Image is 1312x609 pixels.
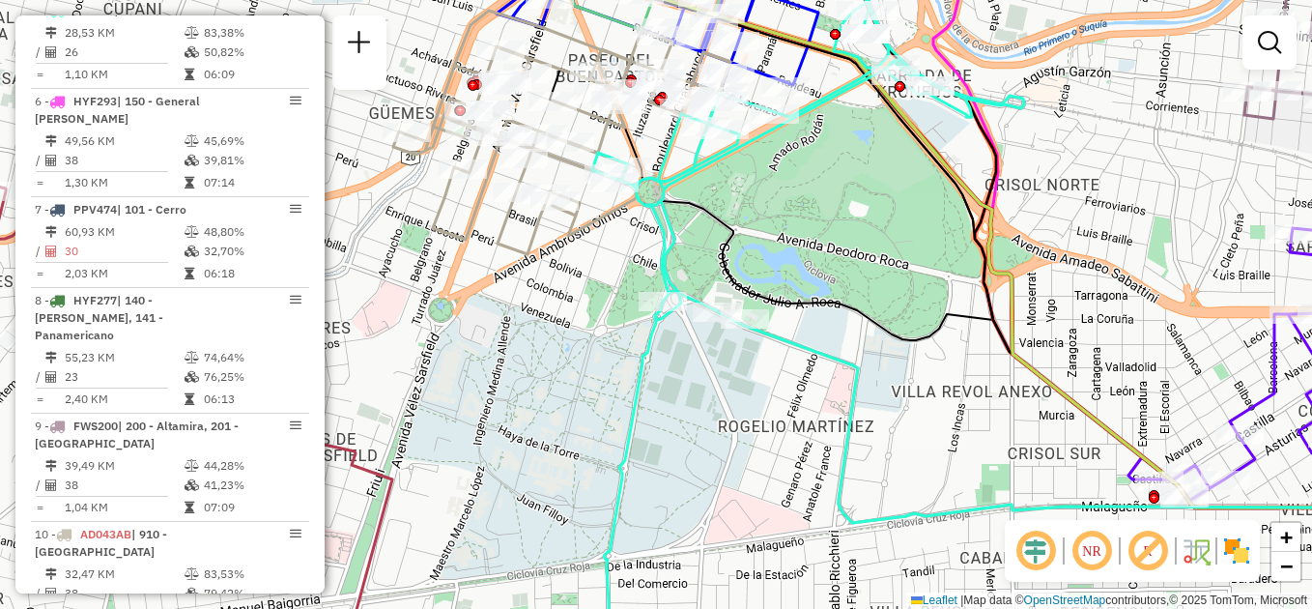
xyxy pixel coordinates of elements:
td: 2,03 KM [64,264,184,283]
span: 9 - [35,419,239,450]
i: Tempo total em rota [185,177,194,188]
td: 74,64% [203,348,300,367]
a: OpenStreetMap [1024,594,1106,607]
td: 44,28% [203,456,300,476]
img: Fluxo de ruas [1181,536,1212,566]
i: % de utilização do peso [185,460,199,472]
td: = [35,264,44,283]
i: Tempo total em rota [185,393,194,405]
td: 30 [64,242,184,261]
i: Distância Total [45,352,57,363]
td: 1,10 KM [64,65,184,84]
td: 32,70% [203,242,300,261]
td: = [35,390,44,409]
em: Opções [290,95,301,106]
td: 07:14 [203,173,300,192]
em: Opções [290,203,301,215]
td: 39,81% [203,151,300,170]
i: % de utilização da cubagem [185,479,199,491]
span: | 150 - General [PERSON_NAME] [35,94,200,126]
span: | 910 - [GEOGRAPHIC_DATA] [35,527,167,559]
td: = [35,65,44,84]
em: Opções [290,294,301,305]
td: 39,49 KM [64,456,184,476]
td: 41,23% [203,476,300,495]
i: Total de Atividades [45,371,57,383]
td: 1,30 KM [64,173,184,192]
td: 83,53% [203,565,300,584]
td: 38 [64,151,184,170]
i: Distância Total [45,135,57,147]
span: | [960,594,963,607]
span: Ocultar deslocamento [1013,528,1059,574]
td: 76,25% [203,367,300,387]
i: Total de Atividades [45,479,57,491]
i: Tempo total em rota [185,502,194,513]
i: Tempo total em rota [185,268,194,279]
td: 06:13 [203,390,300,409]
td: 60,93 KM [64,222,184,242]
i: % de utilização do peso [185,568,199,580]
span: + [1280,525,1293,549]
td: 26 [64,43,184,62]
td: = [35,173,44,192]
i: Total de Atividades [45,246,57,257]
img: Exibir/Ocultar setores [1221,536,1252,566]
i: % de utilização do peso [185,226,199,238]
i: Distância Total [45,27,57,39]
span: 6 - [35,94,200,126]
i: % de utilização da cubagem [185,588,199,599]
span: KIP437 [73,3,114,17]
td: 38 [64,476,184,495]
td: 06:09 [203,65,300,84]
span: AD043AB [80,527,131,541]
td: 28,53 KM [64,23,184,43]
td: 06:18 [203,264,300,283]
span: 10 - [35,527,167,559]
a: Zoom out [1271,552,1300,581]
span: HYF277 [73,293,117,307]
em: Opções [290,420,301,431]
td: / [35,43,44,62]
span: Ocultar NR [1069,528,1115,574]
td: 32,47 KM [64,565,184,584]
i: Total de Atividades [45,588,57,599]
i: Tempo total em rota [185,69,194,80]
i: % de utilização da cubagem [185,246,199,257]
i: % de utilização do peso [185,352,199,363]
span: | 140 - [PERSON_NAME], 141 - Panamericano [35,293,163,342]
td: 2,40 KM [64,390,184,409]
td: 55,23 KM [64,348,184,367]
td: 45,69% [203,131,300,151]
i: % de utilização da cubagem [185,155,199,166]
i: % de utilização da cubagem [185,46,199,58]
i: Distância Total [45,226,57,238]
i: Distância Total [45,460,57,472]
span: 7 - [35,202,186,217]
td: 79,42% [203,584,300,603]
span: PPV474 [73,202,117,217]
span: | 912 - Terminal [114,3,201,17]
a: Leaflet [911,594,957,607]
i: Distância Total [45,568,57,580]
a: Nova sessão e pesquisa [340,23,379,67]
td: = [35,498,44,517]
td: / [35,476,44,495]
td: / [35,151,44,170]
td: / [35,242,44,261]
i: % de utilização do peso [185,27,199,39]
i: % de utilização da cubagem [185,371,199,383]
span: | 200 - Altamira, 201 - [GEOGRAPHIC_DATA] [35,419,239,450]
a: Exibir filtros [1250,23,1289,62]
span: Exibir rótulo [1125,528,1171,574]
span: FWS200 [73,419,118,433]
em: Opções [290,528,301,539]
span: 5 - [35,3,201,17]
span: HYF293 [73,94,117,108]
span: − [1280,554,1293,578]
td: 38 [64,584,184,603]
td: 48,80% [203,222,300,242]
td: 23 [64,367,184,387]
td: 07:09 [203,498,300,517]
td: / [35,367,44,387]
